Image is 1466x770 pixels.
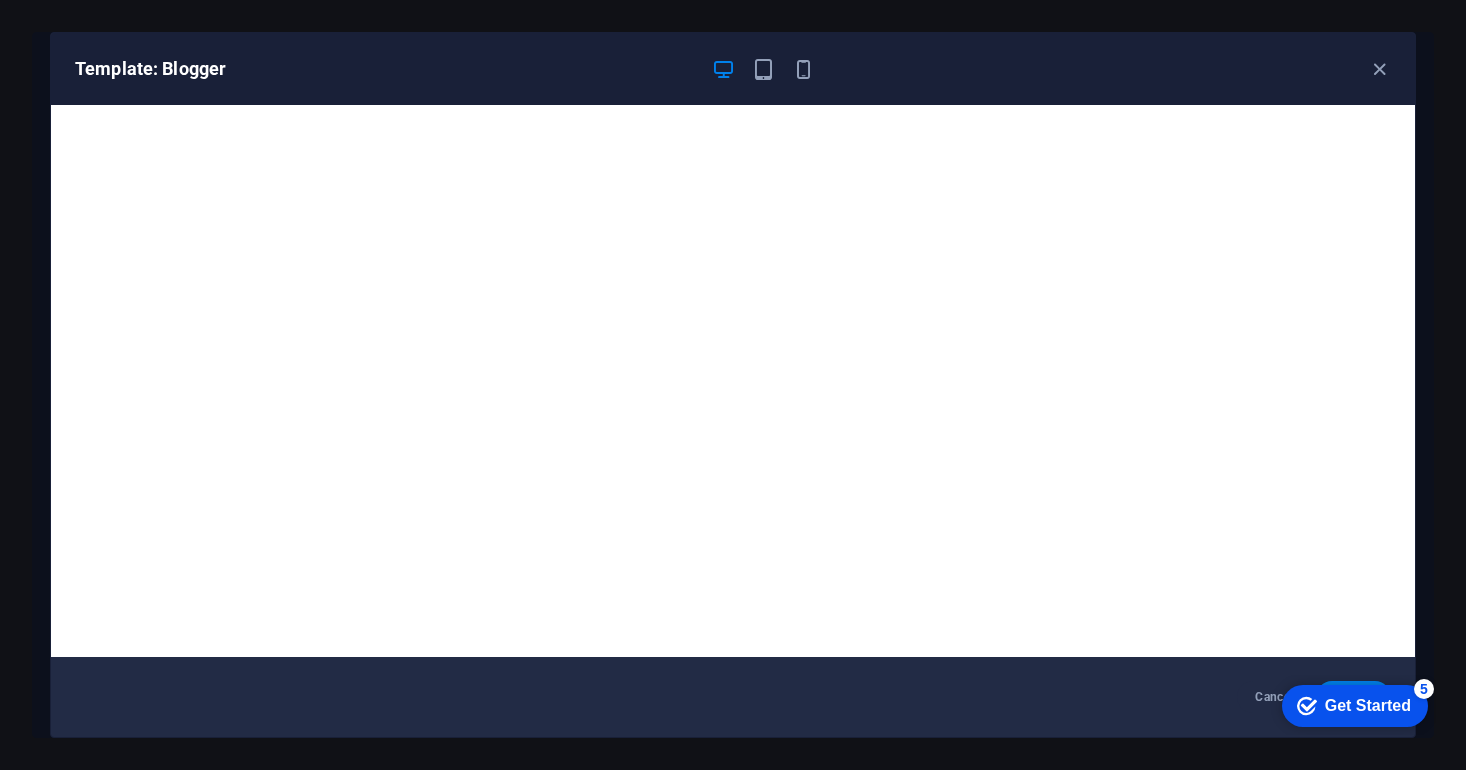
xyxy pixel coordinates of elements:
[1253,689,1296,705] span: Cancel
[1237,681,1312,713] button: Cancel
[148,4,168,24] div: 5
[59,22,145,40] div: Get Started
[75,57,695,81] h6: Template: Blogger
[16,10,162,52] div: Get Started 5 items remaining, 0% complete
